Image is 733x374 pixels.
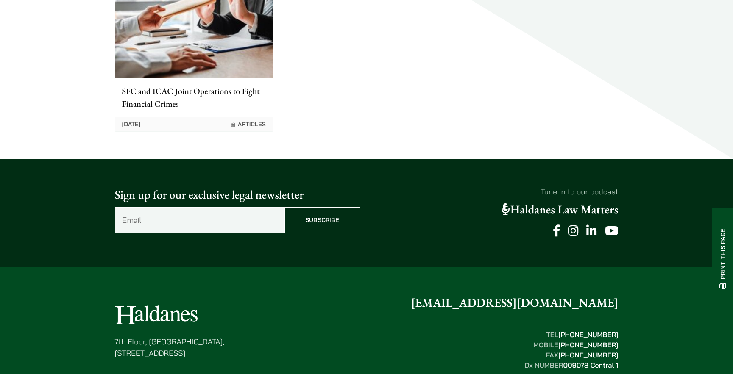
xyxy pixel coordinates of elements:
mark: [PHONE_NUMBER] [558,330,619,339]
mark: [PHONE_NUMBER] [558,341,619,349]
mark: [PHONE_NUMBER] [558,351,619,359]
mark: 009078 Central 1 [563,361,618,369]
strong: TEL MOBILE FAX Dx NUMBER [524,330,618,369]
p: Tune in to our podcast [373,186,619,197]
input: Subscribe [284,207,360,233]
p: 7th Floor, [GEOGRAPHIC_DATA], [STREET_ADDRESS] [115,336,225,359]
input: Email [115,207,284,233]
img: Logo of Haldanes [115,305,198,324]
span: Articles [229,120,266,128]
time: [DATE] [122,120,141,128]
p: Sign up for our exclusive legal newsletter [115,186,360,204]
p: SFC and ICAC Joint Operations to Fight Financial Crimes [122,85,266,110]
a: Haldanes Law Matters [502,202,619,217]
a: [EMAIL_ADDRESS][DOMAIN_NAME] [411,295,619,310]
